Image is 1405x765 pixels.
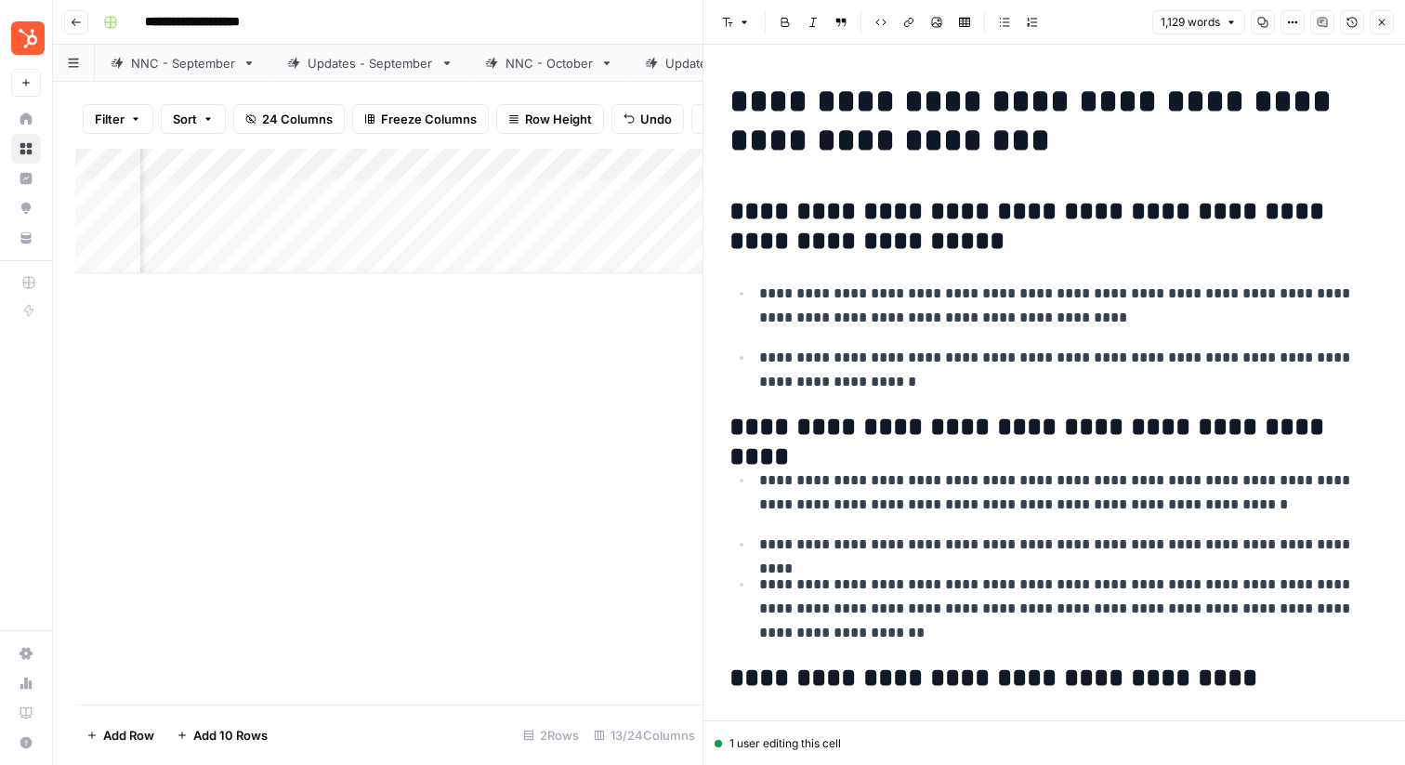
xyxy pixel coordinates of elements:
[352,104,489,134] button: Freeze Columns
[715,735,1394,752] div: 1 user editing this cell
[611,104,684,134] button: Undo
[11,698,41,728] a: Learning Hub
[75,720,165,750] button: Add Row
[11,104,41,134] a: Home
[525,110,592,128] span: Row Height
[271,45,469,82] a: Updates - September
[11,668,41,698] a: Usage
[262,110,333,128] span: 24 Columns
[11,193,41,223] a: Opportunities
[161,104,226,134] button: Sort
[640,110,672,128] span: Undo
[506,54,593,73] div: NNC - October
[629,45,810,82] a: Updates - October
[665,54,774,73] div: Updates - October
[11,15,41,61] button: Workspace: Blog Content Action Plan
[496,104,604,134] button: Row Height
[11,639,41,668] a: Settings
[11,134,41,164] a: Browse
[1161,14,1220,31] span: 1,129 words
[173,110,197,128] span: Sort
[469,45,629,82] a: NNC - October
[308,54,433,73] div: Updates - September
[131,54,235,73] div: NNC - September
[83,104,153,134] button: Filter
[95,45,271,82] a: NNC - September
[1152,10,1245,34] button: 1,129 words
[11,164,41,193] a: Insights
[165,720,279,750] button: Add 10 Rows
[193,726,268,745] span: Add 10 Rows
[586,720,702,750] div: 13/24 Columns
[516,720,586,750] div: 2 Rows
[103,726,154,745] span: Add Row
[11,21,45,55] img: Blog Content Action Plan Logo
[11,728,41,758] button: Help + Support
[95,110,125,128] span: Filter
[11,223,41,253] a: Your Data
[381,110,477,128] span: Freeze Columns
[233,104,345,134] button: 24 Columns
